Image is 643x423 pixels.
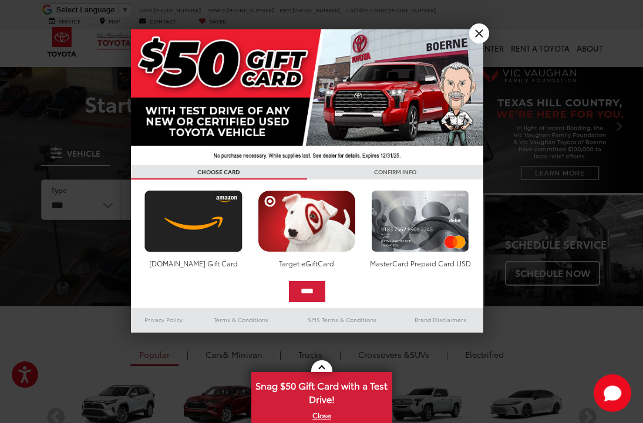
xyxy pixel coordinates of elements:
[142,190,245,252] img: amazoncard.png
[255,190,359,252] img: targetcard.png
[398,313,483,327] a: Brand Disclaimers
[255,258,359,268] div: Target eGiftCard
[594,374,631,412] button: Toggle Chat Window
[131,313,197,327] a: Privacy Policy
[368,190,472,252] img: mastercard.png
[287,313,398,327] a: SMS Terms & Conditions
[253,373,391,409] span: Snag $50 Gift Card with a Test Drive!
[142,258,245,268] div: [DOMAIN_NAME] Gift Card
[594,374,631,412] svg: Start Chat
[131,165,307,180] h3: CHOOSE CARD
[307,165,483,180] h3: CONFIRM INFO
[131,29,483,165] img: 42635_top_851395.jpg
[196,313,286,327] a: Terms & Conditions
[368,258,472,268] div: MasterCard Prepaid Card USD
